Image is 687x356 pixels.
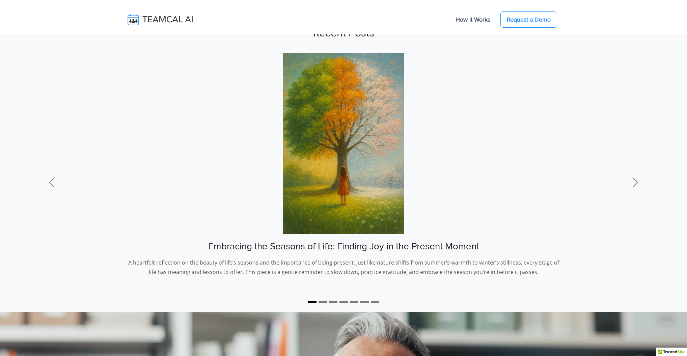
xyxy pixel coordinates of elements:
a: How It Works [449,12,497,27]
p: A heartfelt reflection on the beauty of life’s seasons and the importance of being present. Just ... [125,258,562,279]
a: Request a Demo [500,11,557,28]
h3: Embracing the Seasons of Life: Finding Joy in the Present Moment [125,241,562,252]
img: image of Embracing the Seasons of Life: Finding Joy in the Present Moment [283,53,404,234]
